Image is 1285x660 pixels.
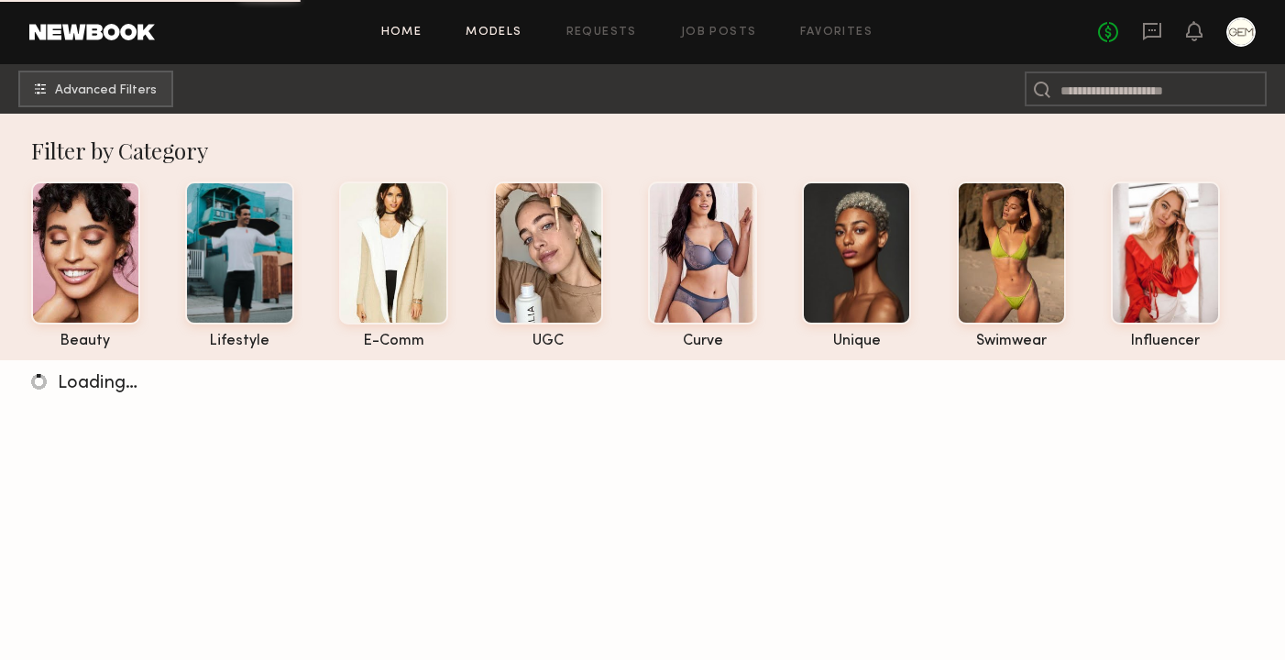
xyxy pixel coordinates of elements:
[494,334,603,349] div: UGC
[681,27,757,38] a: Job Posts
[566,27,637,38] a: Requests
[466,27,522,38] a: Models
[185,334,294,349] div: lifestyle
[55,84,157,97] span: Advanced Filters
[381,27,423,38] a: Home
[18,71,173,107] button: Advanced Filters
[31,136,1273,165] div: Filter by Category
[58,375,137,392] span: Loading…
[1111,334,1220,349] div: influencer
[957,334,1066,349] div: swimwear
[31,334,140,349] div: beauty
[339,334,448,349] div: e-comm
[802,334,911,349] div: unique
[800,27,873,38] a: Favorites
[648,334,757,349] div: curve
